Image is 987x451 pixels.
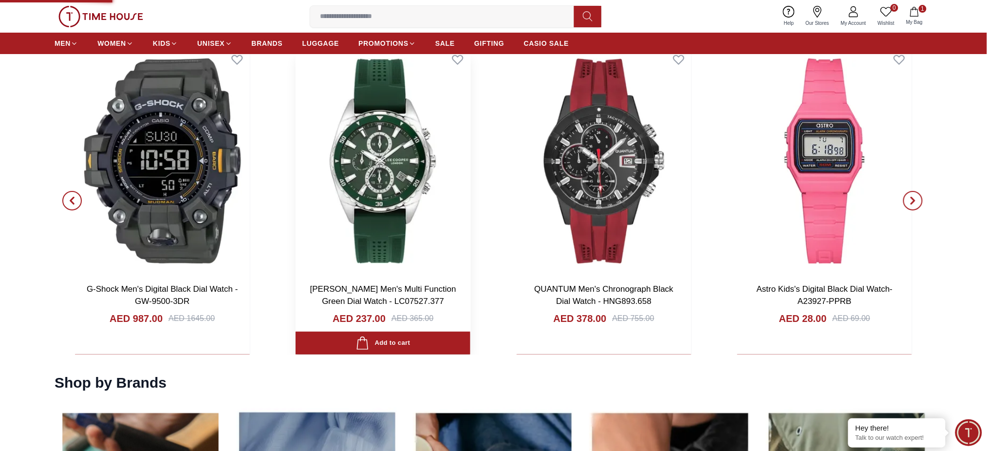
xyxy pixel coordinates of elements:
[757,284,893,306] a: Astro Kids's Digital Black Dial Watch-A23927-PPRB
[872,4,900,29] a: 0Wishlist
[153,35,178,52] a: KIDS
[252,35,283,52] a: BRANDS
[197,35,232,52] a: UNISEX
[800,4,835,29] a: Our Stores
[837,19,870,27] span: My Account
[296,332,470,355] button: Add to cart
[296,47,470,275] img: Lee Cooper Men's Multi Function Green Dial Watch - LC07527.377
[252,38,283,48] span: BRANDS
[435,35,455,52] a: SALE
[874,19,898,27] span: Wishlist
[333,312,386,325] h4: AED 237.00
[55,38,71,48] span: MEN
[919,5,927,13] span: 1
[168,313,215,324] div: AED 1645.00
[779,312,827,325] h4: AED 28.00
[474,35,504,52] a: GIFTING
[524,38,569,48] span: CASIO SALE
[833,313,870,324] div: AED 69.00
[856,423,938,433] div: Hey there!
[856,434,938,442] p: Talk to our watch expert!
[474,38,504,48] span: GIFTING
[391,313,433,324] div: AED 365.00
[358,38,409,48] span: PROMOTIONS
[534,284,673,306] a: QUANTUM Men's Chronograph Black Dial Watch - HNG893.658
[955,419,982,446] div: Chat Widget
[87,284,238,306] a: G-Shock Men's Digital Black Dial Watch - GW-9500-3DR
[358,35,416,52] a: PROMOTIONS
[55,374,167,392] h2: Shop by Brands
[197,38,224,48] span: UNISEX
[554,312,607,325] h4: AED 378.00
[97,38,126,48] span: WOMEN
[58,6,143,27] img: ...
[356,337,410,350] div: Add to cart
[737,47,912,275] img: Astro Kids's Digital Black Dial Watch-A23927-PPRB
[778,4,800,29] a: Help
[310,284,456,306] a: [PERSON_NAME] Men's Multi Function Green Dial Watch - LC07527.377
[780,19,798,27] span: Help
[517,47,691,275] img: QUANTUM Men's Chronograph Black Dial Watch - HNG893.658
[153,38,170,48] span: KIDS
[55,35,78,52] a: MEN
[524,35,569,52] a: CASIO SALE
[891,4,898,12] span: 0
[302,35,339,52] a: LUGGAGE
[900,5,929,28] button: 1My Bag
[902,19,927,26] span: My Bag
[302,38,339,48] span: LUGGAGE
[75,47,250,275] img: G-Shock Men's Digital Black Dial Watch - GW-9500-3DR
[613,313,654,324] div: AED 755.00
[802,19,833,27] span: Our Stores
[435,38,455,48] span: SALE
[110,312,163,325] h4: AED 987.00
[97,35,133,52] a: WOMEN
